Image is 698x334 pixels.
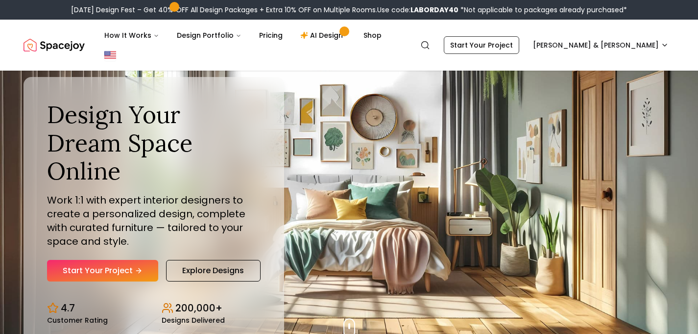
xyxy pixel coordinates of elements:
p: 200,000+ [175,301,222,315]
nav: Global [24,20,674,71]
small: Designs Delivered [162,317,225,324]
p: 4.7 [61,301,75,315]
h1: Design Your Dream Space Online [47,101,261,185]
a: Start Your Project [47,260,158,282]
a: Spacejoy [24,35,85,55]
div: Design stats [47,293,261,324]
a: Explore Designs [166,260,261,282]
button: [PERSON_NAME] & [PERSON_NAME] [527,36,674,54]
nav: Main [96,26,389,45]
small: Customer Rating [47,317,108,324]
a: Pricing [251,26,290,45]
a: AI Design [292,26,354,45]
span: *Not applicable to packages already purchased* [458,5,627,15]
a: Start Your Project [444,36,519,54]
div: [DATE] Design Fest – Get 40% OFF All Design Packages + Extra 10% OFF on Multiple Rooms. [71,5,627,15]
button: Design Portfolio [169,26,249,45]
a: Shop [356,26,389,45]
img: United States [104,49,116,61]
p: Work 1:1 with expert interior designers to create a personalized design, complete with curated fu... [47,193,261,248]
button: How It Works [96,26,167,45]
b: LABORDAY40 [410,5,458,15]
span: Use code: [377,5,458,15]
img: Spacejoy Logo [24,35,85,55]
